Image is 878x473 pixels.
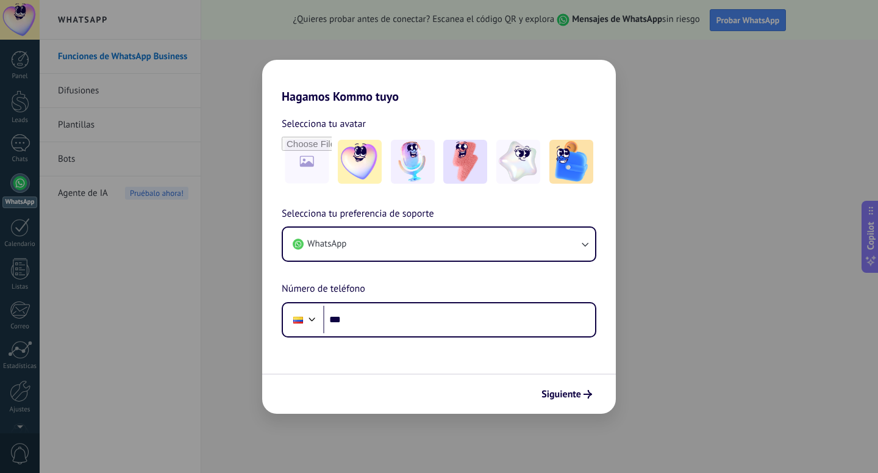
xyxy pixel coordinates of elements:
[307,238,346,250] span: WhatsApp
[282,206,434,222] span: Selecciona tu preferencia de soporte
[496,140,540,184] img: -4.jpeg
[536,384,598,405] button: Siguiente
[338,140,382,184] img: -1.jpeg
[391,140,435,184] img: -2.jpeg
[541,390,581,399] span: Siguiente
[282,281,365,297] span: Número de teléfono
[287,307,310,333] div: Colombia: + 57
[262,60,616,104] h2: Hagamos Kommo tuyo
[282,116,366,132] span: Selecciona tu avatar
[443,140,487,184] img: -3.jpeg
[549,140,593,184] img: -5.jpeg
[283,228,595,261] button: WhatsApp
